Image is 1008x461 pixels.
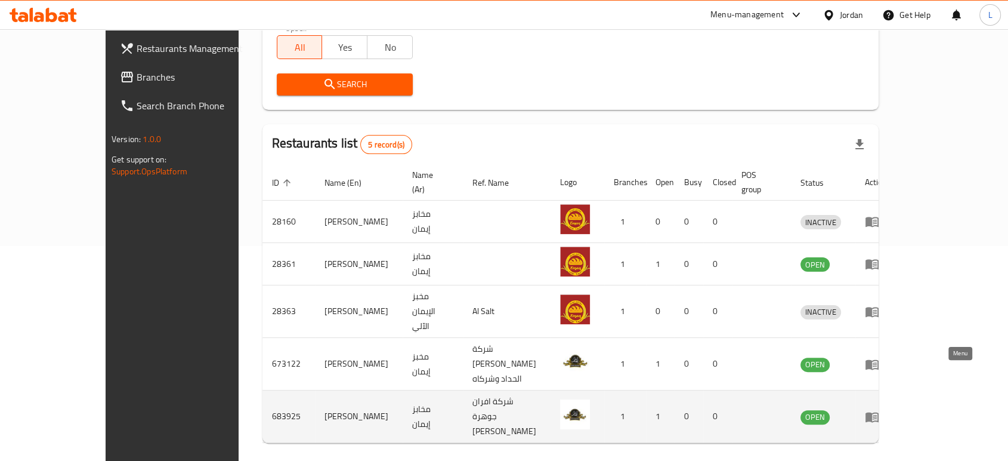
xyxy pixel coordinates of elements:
th: Branches [604,164,646,201]
label: Upsell [285,23,307,32]
td: 1 [646,338,675,391]
td: 28363 [262,285,315,338]
span: L [988,8,992,21]
span: OPEN [800,258,830,272]
th: Action [855,164,896,201]
td: شركة [PERSON_NAME] الحداد وشركاه [463,338,551,391]
td: 1 [604,285,646,338]
a: Branches [110,63,274,91]
span: ID [272,176,295,190]
span: INACTIVE [800,216,841,229]
td: شركة افران جوهرة [PERSON_NAME] [463,391,551,443]
img: Eman Bakery [560,294,590,324]
td: 0 [675,338,703,391]
td: مخبز إيمان [403,338,463,391]
span: POS group [741,168,777,196]
span: No [372,39,408,56]
div: Menu [865,305,887,319]
span: 1.0.0 [143,131,161,147]
td: 683925 [262,391,315,443]
button: All [277,35,323,59]
div: Jordan [840,8,863,21]
div: Export file [845,130,874,159]
span: Name (Ar) [412,168,449,196]
td: 1 [604,391,646,443]
td: مخابز إيمان [403,243,463,285]
td: 0 [703,243,732,285]
a: Support.OpsPlatform [112,164,187,179]
img: EMAN BAKERY [560,347,590,377]
span: Version: [112,131,141,147]
span: INACTIVE [800,305,841,319]
div: Menu [865,257,887,271]
div: Menu [865,357,887,371]
td: 1 [604,243,646,285]
img: Eman Bakery [560,399,590,429]
span: Restaurants Management [137,41,264,56]
td: 0 [675,285,703,338]
td: [PERSON_NAME] [315,201,403,243]
td: 1 [604,338,646,391]
span: Branches [137,70,264,84]
span: Name (En) [324,176,377,190]
span: OPEN [800,410,830,424]
td: 0 [703,201,732,243]
td: 0 [675,243,703,285]
img: Eman Bakery [560,247,590,276]
div: OPEN [800,257,830,272]
td: 1 [646,391,675,443]
td: 0 [675,201,703,243]
th: Open [646,164,675,201]
td: [PERSON_NAME] [315,285,403,338]
h2: Restaurants list [272,134,412,154]
span: 5 record(s) [361,139,412,150]
div: Menu-management [710,8,784,22]
td: مخابز إيمان [403,201,463,243]
td: مخابز إيمان [403,391,463,443]
span: OPEN [800,358,830,371]
span: Ref. Name [472,176,524,190]
span: Search Branch Phone [137,99,264,113]
div: OPEN [800,358,830,372]
td: مخبز الإيمان الآلي [403,285,463,338]
td: 0 [703,391,732,443]
td: 1 [646,243,675,285]
span: Get support on: [112,152,166,167]
td: 28361 [262,243,315,285]
button: No [367,35,413,59]
td: 0 [646,201,675,243]
span: Status [800,176,839,190]
span: Search [286,77,403,92]
div: Total records count [360,135,412,154]
span: All [282,39,318,56]
td: 0 [703,338,732,391]
td: 673122 [262,338,315,391]
th: Closed [703,164,732,201]
div: Menu [865,214,887,229]
td: [PERSON_NAME] [315,338,403,391]
td: 28160 [262,201,315,243]
a: Search Branch Phone [110,91,274,120]
table: enhanced table [262,164,896,443]
td: 0 [675,391,703,443]
td: 1 [604,201,646,243]
button: Yes [321,35,367,59]
td: [PERSON_NAME] [315,391,403,443]
span: Yes [327,39,363,56]
img: Eman Bakery [560,204,590,234]
button: Search [277,73,413,96]
th: Logo [551,164,604,201]
a: Restaurants Management [110,34,274,63]
td: 0 [646,285,675,338]
td: Al Salt [463,285,551,338]
td: [PERSON_NAME] [315,243,403,285]
td: 0 [703,285,732,338]
th: Busy [675,164,703,201]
